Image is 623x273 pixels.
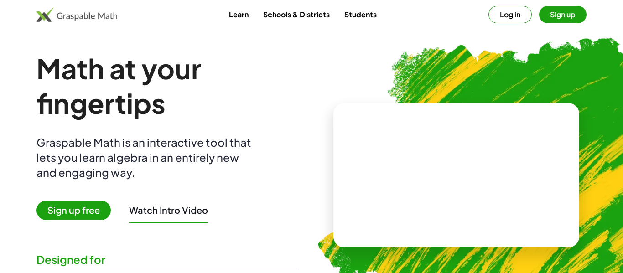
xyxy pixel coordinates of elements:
span: Sign up free [36,201,111,220]
h1: Math at your fingertips [36,51,297,120]
a: Learn [222,6,256,23]
button: Log in [488,6,532,23]
button: Watch Intro Video [129,204,208,216]
a: Schools & Districts [256,6,337,23]
button: Sign up [539,6,587,23]
video: What is this? This is dynamic math notation. Dynamic math notation plays a central role in how Gr... [388,141,525,210]
div: Graspable Math is an interactive tool that lets you learn algebra in an entirely new and engaging... [36,135,255,180]
div: Designed for [36,252,297,267]
a: Students [337,6,384,23]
